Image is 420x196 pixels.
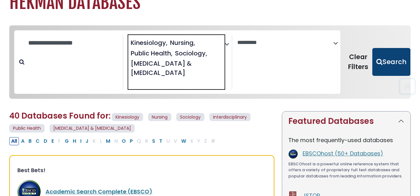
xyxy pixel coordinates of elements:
span: Interdisciplinary [209,113,251,121]
li: Public Health [128,49,173,58]
p: EBSCOhost is a powerful online reference system that offers a variety of proprietary full text da... [288,161,404,179]
button: Filter Results D [42,137,49,145]
button: Filter Results A [19,137,26,145]
h3: Best Bets! [17,167,266,174]
a: Academic Search Complete (EBSCO) [46,188,152,195]
span: Sociology [176,113,204,121]
button: Submit for Search Results [372,48,410,76]
span: [MEDICAL_DATA] & [MEDICAL_DATA] [50,124,135,133]
button: Filter Results O [120,137,128,145]
button: Filter Results P [128,137,135,145]
button: Filter Results G [63,137,71,145]
span: Nursing [170,38,195,47]
button: Filter Results B [27,137,33,145]
span: Kinesiology [112,113,143,121]
button: Filter Results W [179,137,188,145]
p: The most frequently-used databases [288,136,404,144]
button: All [9,137,19,145]
span: Public Health [131,49,173,58]
li: Speech Pathology & Audiology [128,59,223,77]
button: Filter Results E [50,137,56,145]
textarea: Search [237,40,334,46]
span: Kinesiology [131,38,168,47]
a: Back to Top [396,81,418,92]
span: [MEDICAL_DATA] & [MEDICAL_DATA] [131,59,223,77]
button: Filter Results C [34,137,42,145]
input: Search database by title or keyword [24,38,123,48]
button: Filter Results M [104,137,112,145]
a: EBSCOhost (50+ Databases) [303,150,383,157]
span: Nursing [148,113,171,121]
textarea: Search [128,80,133,86]
li: Kinesiology [128,38,168,47]
li: Nursing [168,38,195,47]
button: Featured Databases [282,111,410,131]
span: Sociology [175,49,207,58]
div: Alpha-list to filter by first letter of database name [9,137,218,145]
button: Filter Results I [78,137,83,145]
button: Clear Filters [344,48,372,76]
nav: Search filters [9,25,411,99]
span: Public Health [9,124,45,133]
button: Filter Results H [71,137,78,145]
span: 40 Databases Found for: [9,110,111,121]
button: Filter Results J [84,137,90,145]
li: Sociology [173,49,207,58]
button: Filter Results T [157,137,164,145]
button: Filter Results S [150,137,157,145]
